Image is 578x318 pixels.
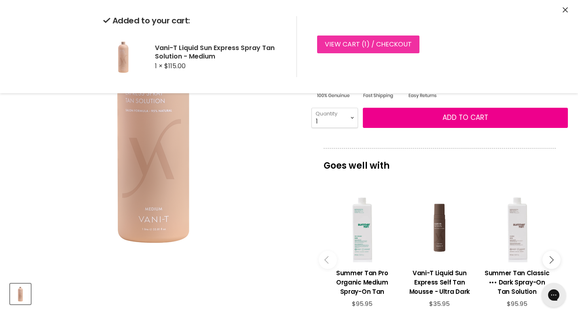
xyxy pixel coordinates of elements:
span: 1 [364,40,366,49]
p: Goes well with [324,148,556,175]
span: $115.00 [164,61,186,71]
span: Add to cart [442,113,488,122]
span: $95.95 [507,299,527,308]
iframe: Gorgias live chat messenger [538,280,570,310]
a: View product:Summer Tan Pro Organic Medium Spray-On Tan [328,262,397,300]
a: View cart (1) / Checkout [317,36,419,53]
button: Close [563,6,568,15]
img: Vani-T Liquid Sun Express Spray Tan Solution - Medium [11,285,30,303]
h3: Summer Tan Classic ••• Dark Spray-On Tan Solution [483,268,552,296]
h3: Vani-T Liquid Sun Express Self Tan Mousse - Ultra Dark [405,268,474,296]
a: View product:Vani-T Liquid Sun Express Self Tan Mousse - Ultra Dark [405,262,474,300]
span: $35.95 [429,299,450,308]
span: $95.95 [352,299,373,308]
span: 1 × [155,61,163,71]
div: Product thumbnails [9,281,299,304]
h2: Added to your cart: [103,16,284,25]
img: Vani-T Liquid Sun Express Spray Tan Solution - Medium [103,37,144,77]
button: Add to cart [363,108,568,128]
h2: Vani-T Liquid Sun Express Spray Tan Solution - Medium [155,44,284,61]
a: View product:Summer Tan Classic ••• Dark Spray-On Tan Solution [483,262,552,300]
button: Vani-T Liquid Sun Express Spray Tan Solution - Medium [10,284,31,304]
h3: Summer Tan Pro Organic Medium Spray-On Tan [328,268,397,296]
select: Quantity [311,108,358,128]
